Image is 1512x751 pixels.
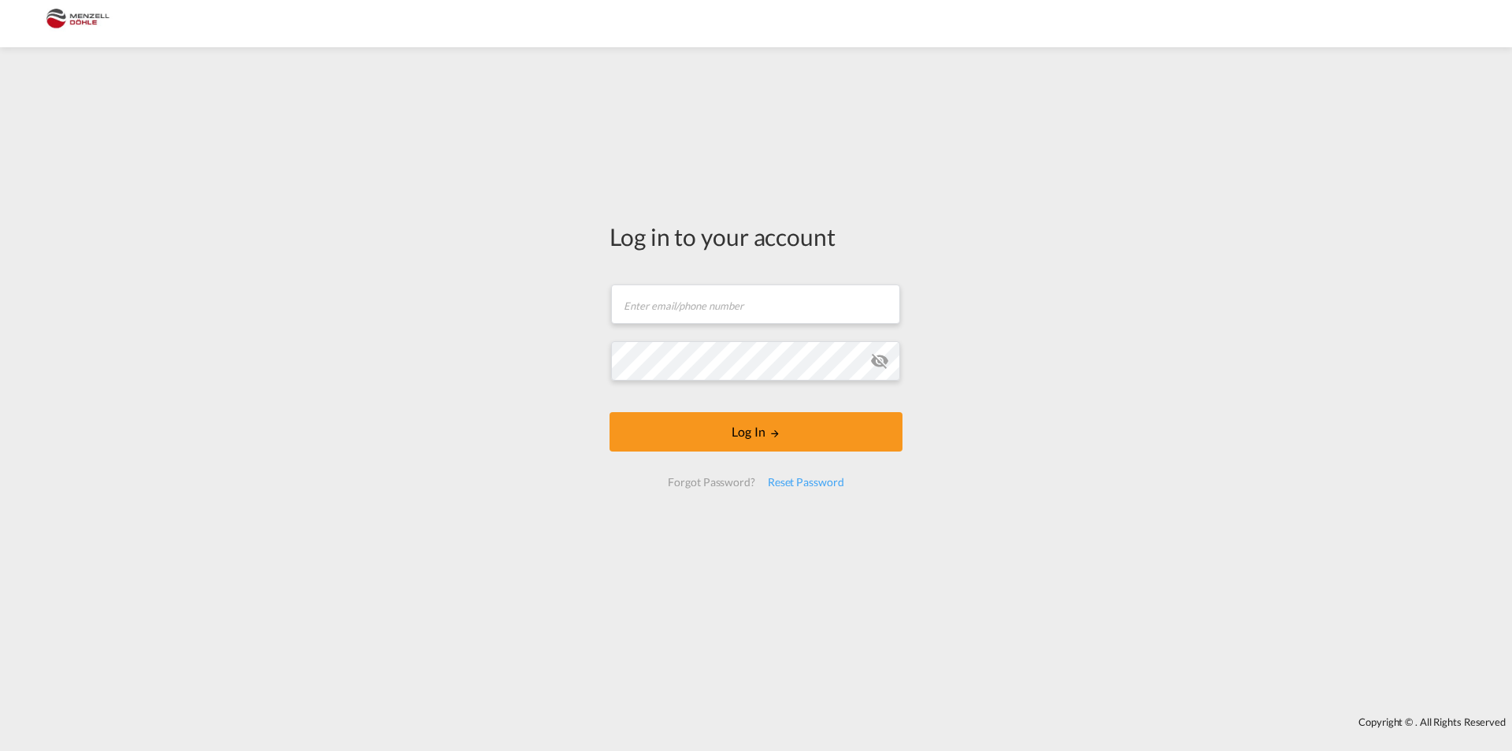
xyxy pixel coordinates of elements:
div: Reset Password [762,468,850,496]
div: Forgot Password? [661,468,761,496]
input: Enter email/phone number [611,284,900,324]
button: LOGIN [610,412,902,452]
md-icon: icon-eye-off [870,351,889,370]
img: 5c2b1670644e11efba44c1e626d722bd.JPG [24,6,130,42]
div: Log in to your account [610,220,902,253]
